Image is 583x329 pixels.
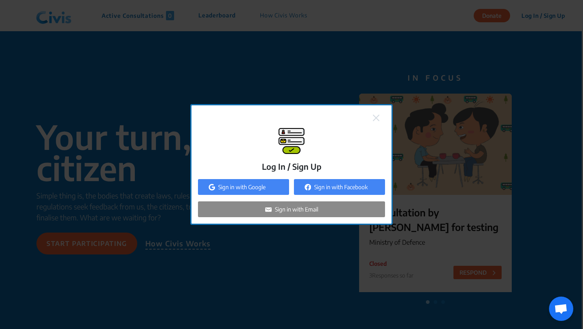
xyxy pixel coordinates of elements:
p: Sign in with Facebook [314,183,368,191]
a: Open chat [549,297,573,321]
p: Sign in with Email [275,205,318,214]
p: Sign in with Google [218,183,266,191]
img: auth-fb.png [304,184,311,190]
img: close.png [373,115,379,121]
img: auth-google.png [209,184,215,190]
img: auth-email.png [265,206,272,213]
img: signup-modal.png [279,128,304,154]
p: Log In / Sign Up [262,160,321,173]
